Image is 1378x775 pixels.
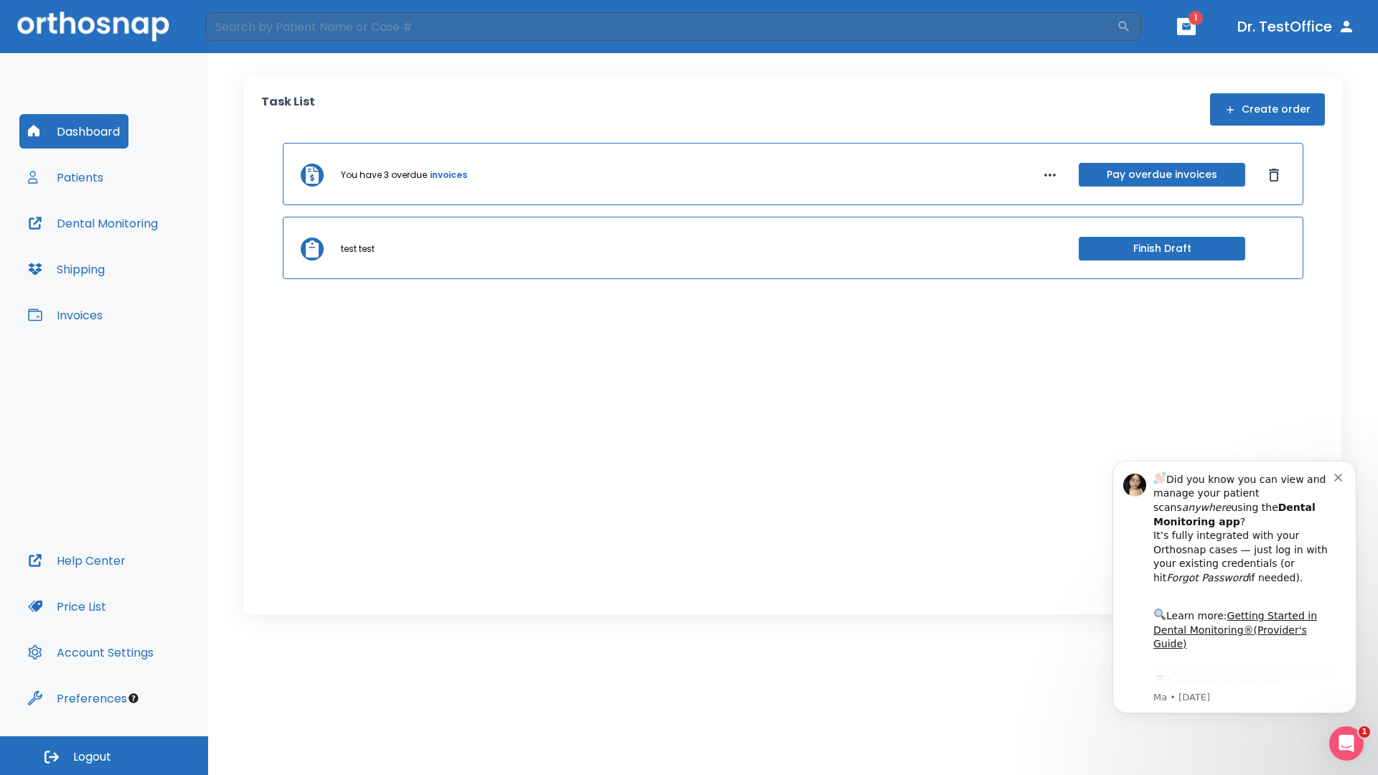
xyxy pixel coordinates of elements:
[1189,11,1203,25] span: 1
[73,749,111,765] span: Logout
[430,169,467,182] a: invoices
[19,635,162,670] button: Account Settings
[19,681,136,715] button: Preferences
[1210,93,1325,126] button: Create order
[19,298,111,332] button: Invoices
[1359,726,1370,738] span: 1
[19,589,115,624] button: Price List
[1262,164,1285,187] button: Dismiss
[19,160,112,194] button: Patients
[341,243,375,255] p: test test
[205,12,1117,41] input: Search by Patient Name or Case #
[1232,14,1361,39] button: Dr. TestOffice
[19,543,134,578] button: Help Center
[1091,443,1378,768] iframe: Intercom notifications message
[1079,163,1245,187] button: Pay overdue invoices
[17,11,169,41] img: Orthosnap
[1079,237,1245,260] button: Finish Draft
[19,206,167,240] button: Dental Monitoring
[1329,726,1364,761] iframe: Intercom live chat
[19,252,113,286] button: Shipping
[261,93,315,126] p: Task List
[341,169,427,182] p: You have 3 overdue
[19,114,128,149] button: Dashboard
[127,692,140,705] div: Tooltip anchor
